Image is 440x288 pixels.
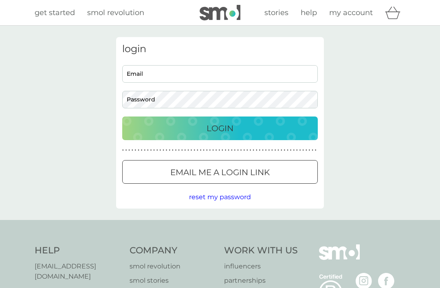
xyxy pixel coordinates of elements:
p: ● [246,148,248,152]
span: stories [264,8,288,17]
p: ● [312,148,313,152]
p: ● [209,148,211,152]
p: ● [160,148,161,152]
p: ● [203,148,205,152]
a: smol revolution [130,261,216,272]
button: Login [122,117,318,140]
p: ● [302,148,304,152]
p: Login [207,122,233,135]
p: ● [166,148,167,152]
p: ● [138,148,139,152]
h4: Company [130,244,216,257]
p: ● [153,148,155,152]
p: ● [212,148,214,152]
img: smol [319,244,360,272]
a: influencers [224,261,298,272]
p: ● [293,148,295,152]
p: ● [277,148,279,152]
span: reset my password [189,193,251,201]
p: ● [228,148,229,152]
img: smol [200,5,240,20]
p: ● [309,148,310,152]
p: ● [253,148,254,152]
p: ● [156,148,158,152]
p: ● [281,148,282,152]
p: ● [262,148,264,152]
p: ● [284,148,286,152]
p: ● [187,148,189,152]
p: ● [194,148,195,152]
p: ● [256,148,257,152]
button: reset my password [189,192,251,202]
p: ● [200,148,202,152]
a: [EMAIL_ADDRESS][DOMAIN_NAME] [35,261,121,282]
p: ● [234,148,236,152]
p: ● [147,148,149,152]
p: ● [243,148,245,152]
p: ● [271,148,273,152]
p: ● [250,148,251,152]
span: help [301,8,317,17]
p: ● [185,148,186,152]
p: ● [299,148,301,152]
a: smol stories [130,275,216,286]
p: ● [287,148,288,152]
p: ● [141,148,143,152]
p: ● [222,148,223,152]
div: basket [385,4,405,21]
p: ● [265,148,267,152]
p: ● [197,148,198,152]
p: ● [175,148,177,152]
h3: login [122,43,318,55]
p: ● [125,148,127,152]
span: get started [35,8,75,17]
p: ● [172,148,174,152]
p: ● [231,148,233,152]
a: get started [35,7,75,19]
p: ● [181,148,183,152]
p: ● [191,148,192,152]
p: ● [268,148,270,152]
h4: Help [35,244,121,257]
a: partnerships [224,275,298,286]
button: Email me a login link [122,160,318,184]
p: ● [206,148,208,152]
p: ● [237,148,239,152]
p: ● [216,148,217,152]
p: ● [296,148,298,152]
p: ● [275,148,276,152]
p: ● [144,148,145,152]
p: ● [169,148,170,152]
span: smol revolution [87,8,144,17]
p: ● [306,148,307,152]
span: my account [329,8,373,17]
p: ● [135,148,136,152]
p: ● [218,148,220,152]
p: ● [290,148,292,152]
p: ● [225,148,227,152]
a: my account [329,7,373,19]
p: Email me a login link [170,166,270,179]
p: ● [259,148,261,152]
p: ● [163,148,164,152]
p: ● [315,148,317,152]
h4: Work With Us [224,244,298,257]
a: smol revolution [87,7,144,19]
p: ● [178,148,180,152]
p: ● [128,148,130,152]
p: ● [122,148,124,152]
a: help [301,7,317,19]
p: ● [150,148,152,152]
a: stories [264,7,288,19]
p: ● [132,148,133,152]
p: ● [240,148,242,152]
